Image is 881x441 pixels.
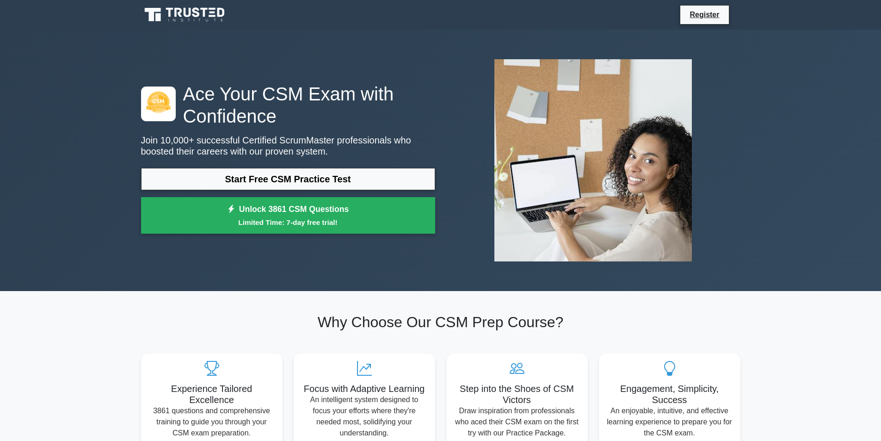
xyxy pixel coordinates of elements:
[141,135,435,157] p: Join 10,000+ successful Certified ScrumMaster professionals who boosted their careers with our pr...
[606,383,733,405] h5: Engagement, Simplicity, Success
[606,405,733,439] p: An enjoyable, intuitive, and effective learning experience to prepare you for the CSM exam.
[301,383,428,394] h5: Focus with Adaptive Learning
[141,313,740,331] h2: Why Choose Our CSM Prep Course?
[141,83,435,127] h1: Ace Your CSM Exam with Confidence
[454,405,580,439] p: Draw inspiration from professionals who aced their CSM exam on the first try with our Practice Pa...
[684,9,725,20] a: Register
[148,383,275,405] h5: Experience Tailored Excellence
[141,168,435,190] a: Start Free CSM Practice Test
[301,394,428,439] p: An intelligent system designed to focus your efforts where they're needed most, solidifying your ...
[153,217,424,228] small: Limited Time: 7-day free trial!
[148,405,275,439] p: 3861 questions and comprehensive training to guide you through your CSM exam preparation.
[454,383,580,405] h5: Step into the Shoes of CSM Victors
[141,197,435,234] a: Unlock 3861 CSM QuestionsLimited Time: 7-day free trial!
